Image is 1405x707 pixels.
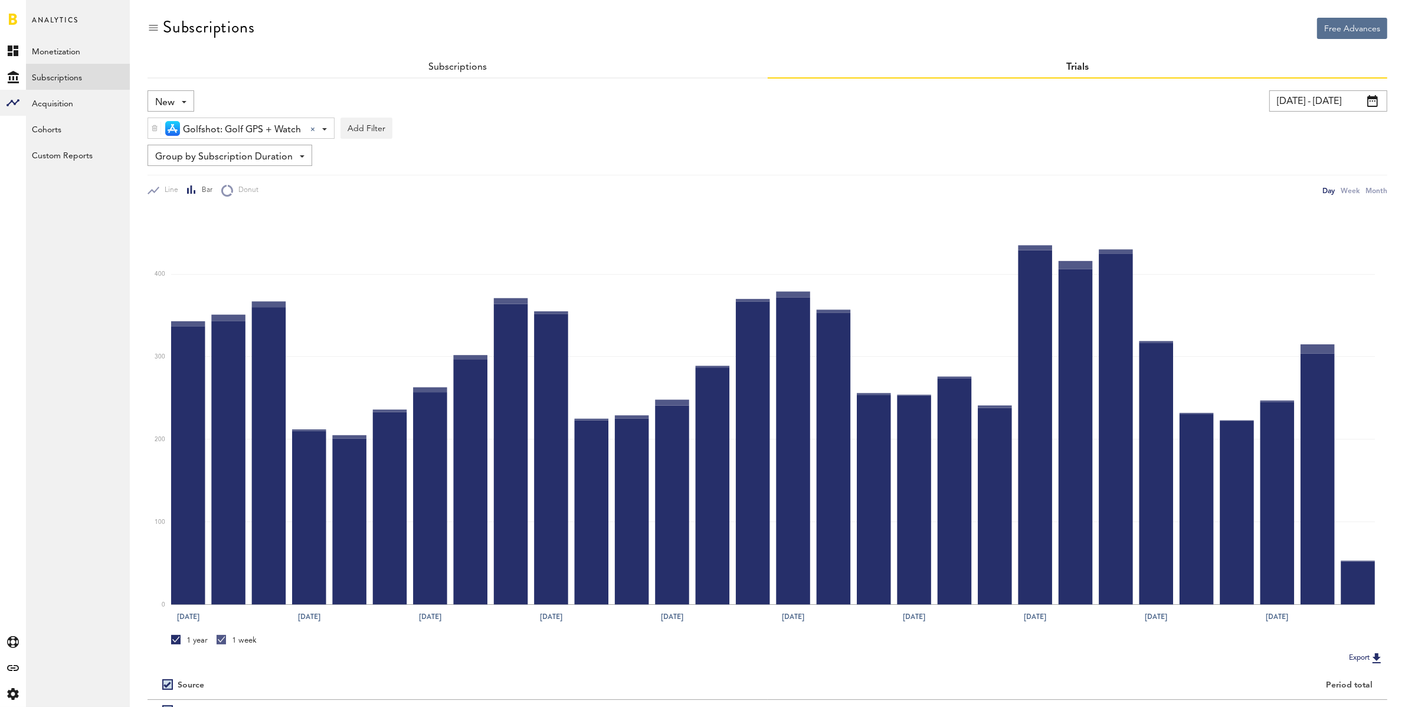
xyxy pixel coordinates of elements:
div: Period total [782,680,1373,690]
div: Subscriptions [163,18,254,37]
button: Export [1345,650,1387,666]
a: Trials [1066,63,1089,72]
img: 21.png [165,121,180,136]
text: 300 [155,354,165,360]
img: trash_awesome_blue.svg [151,124,158,132]
div: Day [1322,184,1335,197]
text: 400 [155,272,165,278]
text: 100 [155,519,165,525]
div: Month [1365,184,1387,197]
div: Source [178,680,204,690]
text: [DATE] [903,611,925,622]
text: [DATE] [1024,611,1047,622]
text: [DATE] [661,611,683,622]
div: 1 year [171,635,208,646]
a: Subscriptions [26,64,130,90]
span: Bar [196,185,212,196]
span: Group by Subscription Duration [155,147,293,167]
span: Analytics [32,13,78,38]
text: [DATE] [1145,611,1168,622]
div: 1 week [217,635,257,646]
text: [DATE] [177,611,199,622]
text: [DATE] [298,611,320,622]
button: Add Filter [340,118,392,139]
text: 200 [155,436,165,442]
button: Free Advances [1317,18,1387,39]
a: Monetization [26,38,130,64]
div: Week [1341,184,1360,197]
span: New [155,93,175,113]
div: Clear [310,127,315,132]
span: Donut [233,185,258,196]
text: [DATE] [1266,611,1289,622]
text: 0 [162,602,165,608]
a: Subscriptions [428,63,487,72]
a: Cohorts [26,116,130,142]
img: Export [1370,651,1384,665]
div: Delete [148,118,161,138]
text: [DATE] [419,611,441,622]
span: Golfshot: Golf GPS + Watch [183,120,301,140]
text: [DATE] [540,611,562,622]
a: Custom Reports [26,142,130,168]
text: [DATE] [782,611,804,622]
a: Acquisition [26,90,130,116]
span: Line [159,185,178,196]
span: Support [25,8,67,19]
